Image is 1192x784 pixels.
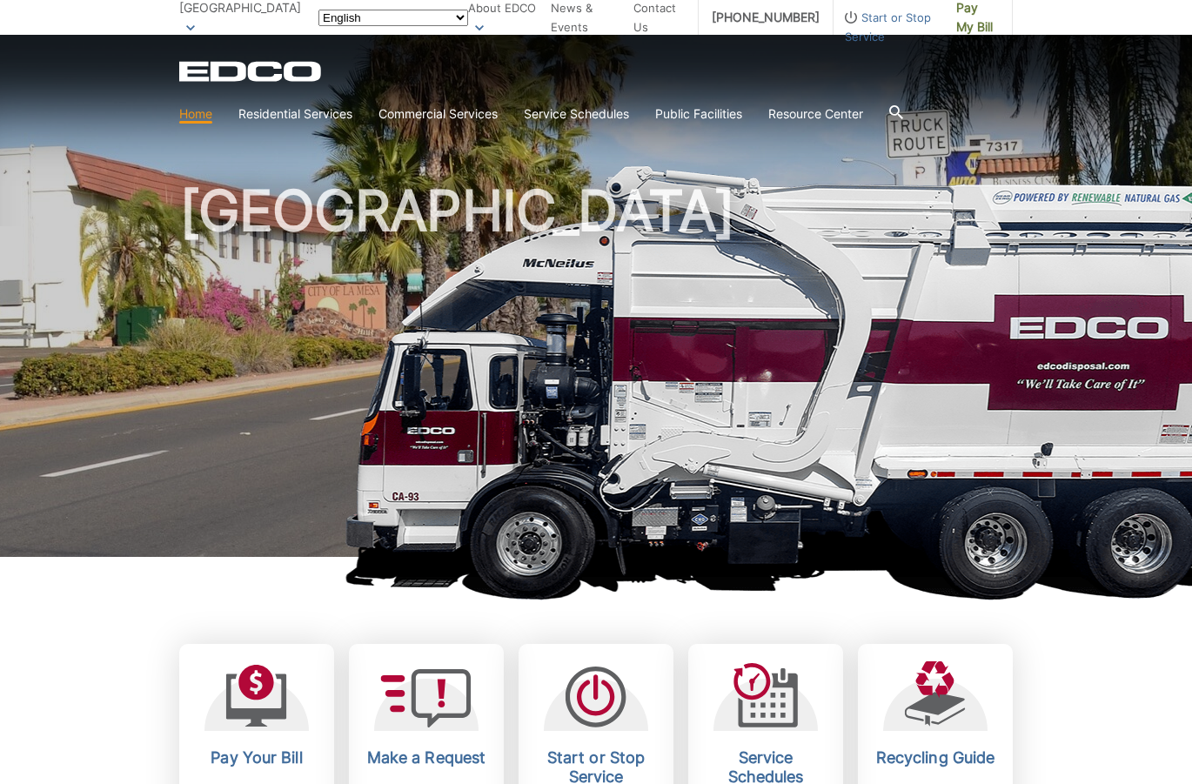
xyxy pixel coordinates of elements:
a: Public Facilities [655,104,742,124]
h2: Make a Request [362,748,491,767]
a: Residential Services [238,104,352,124]
h1: [GEOGRAPHIC_DATA] [179,183,1013,565]
a: Commercial Services [378,104,498,124]
a: Resource Center [768,104,863,124]
a: Home [179,104,212,124]
select: Select a language [318,10,468,26]
h2: Pay Your Bill [192,748,321,767]
h2: Recycling Guide [871,748,1000,767]
a: EDCD logo. Return to the homepage. [179,61,324,82]
a: Service Schedules [524,104,629,124]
